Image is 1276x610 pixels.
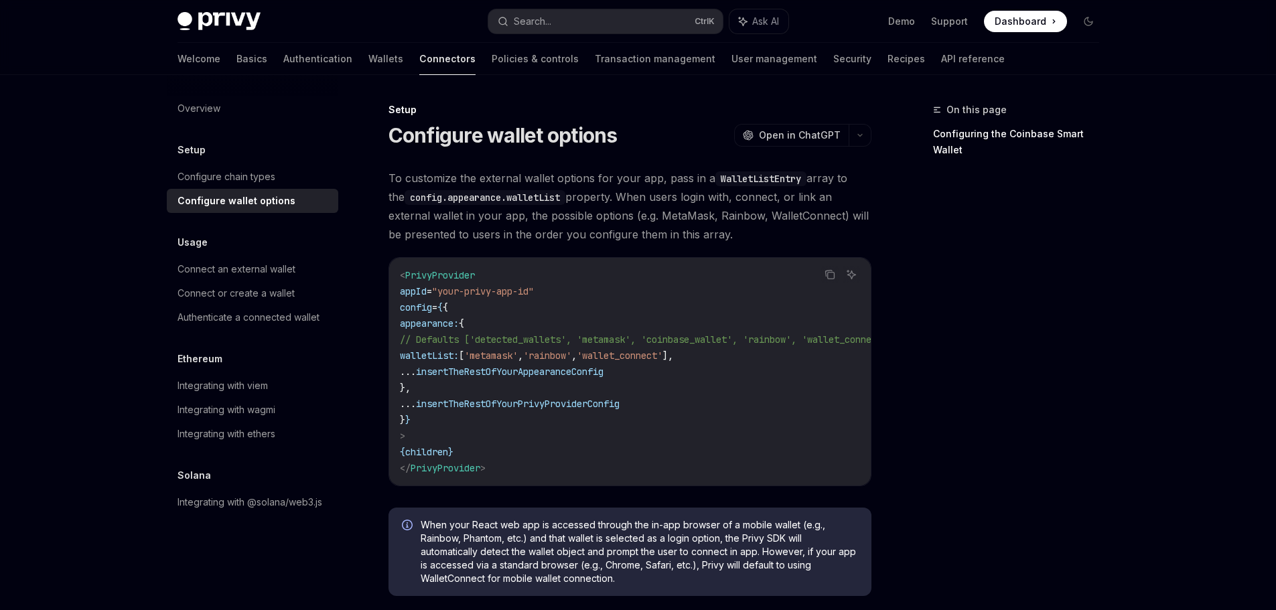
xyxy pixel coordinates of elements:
[421,518,858,585] span: When your React web app is accessed through the in-app browser of a mobile wallet (e.g., Rainbow,...
[178,467,211,483] h5: Solana
[518,350,523,362] span: ,
[432,285,534,297] span: "your-privy-app-id"
[236,43,267,75] a: Basics
[178,494,322,510] div: Integrating with @solana/web3.js
[933,123,1110,161] a: Configuring the Coinbase Smart Wallet
[400,382,411,394] span: },
[888,15,915,28] a: Demo
[984,11,1067,32] a: Dashboard
[437,301,443,313] span: {
[427,285,432,297] span: =
[167,257,338,281] a: Connect an external wallet
[178,261,295,277] div: Connect an external wallet
[400,398,416,410] span: ...
[178,142,206,158] h5: Setup
[432,301,437,313] span: =
[178,43,220,75] a: Welcome
[464,350,518,362] span: 'metamask'
[178,426,275,442] div: Integrating with ethers
[946,102,1007,118] span: On this page
[405,414,411,426] span: }
[571,350,577,362] span: ,
[480,462,486,474] span: >
[416,398,620,410] span: insertTheRestOfYourPrivyProviderConfig
[416,366,604,378] span: insertTheRestOfYourAppearanceConfig
[178,193,295,209] div: Configure wallet options
[941,43,1005,75] a: API reference
[731,43,817,75] a: User management
[167,189,338,213] a: Configure wallet options
[577,350,662,362] span: 'wallet_connect'
[178,169,275,185] div: Configure chain types
[459,350,464,362] span: [
[400,350,459,362] span: walletList:
[167,422,338,446] a: Integrating with ethers
[400,269,405,281] span: <
[178,285,295,301] div: Connect or create a wallet
[492,43,579,75] a: Policies & controls
[167,96,338,121] a: Overview
[1078,11,1099,32] button: Toggle dark mode
[402,520,415,533] svg: Info
[167,374,338,398] a: Integrating with viem
[400,462,411,474] span: </
[178,378,268,394] div: Integrating with viem
[400,366,416,378] span: ...
[400,446,405,458] span: {
[695,16,715,27] span: Ctrl K
[388,123,618,147] h1: Configure wallet options
[411,462,480,474] span: PrivyProvider
[167,281,338,305] a: Connect or create a wallet
[178,402,275,418] div: Integrating with wagmi
[405,190,565,205] code: config.appearance.walletList
[388,103,871,117] div: Setup
[368,43,403,75] a: Wallets
[400,414,405,426] span: }
[419,43,476,75] a: Connectors
[595,43,715,75] a: Transaction management
[729,9,788,33] button: Ask AI
[931,15,968,28] a: Support
[833,43,871,75] a: Security
[178,309,320,325] div: Authenticate a connected wallet
[400,430,405,442] span: >
[821,266,839,283] button: Copy the contents from the code block
[400,317,459,329] span: appearance:
[400,285,427,297] span: appId
[523,350,571,362] span: 'rainbow'
[995,15,1046,28] span: Dashboard
[167,398,338,422] a: Integrating with wagmi
[448,446,453,458] span: }
[400,301,432,313] span: config
[715,171,806,186] code: WalletListEntry
[178,12,261,31] img: dark logo
[167,305,338,329] a: Authenticate a connected wallet
[178,100,220,117] div: Overview
[459,317,464,329] span: {
[888,43,925,75] a: Recipes
[514,13,551,29] div: Search...
[488,9,723,33] button: Search...CtrlK
[662,350,673,362] span: ],
[167,165,338,189] a: Configure chain types
[734,124,849,147] button: Open in ChatGPT
[752,15,779,28] span: Ask AI
[178,234,208,250] h5: Usage
[178,351,222,367] h5: Ethereum
[388,169,871,244] span: To customize the external wallet options for your app, pass in a array to the property. When user...
[443,301,448,313] span: {
[283,43,352,75] a: Authentication
[843,266,860,283] button: Ask AI
[405,446,448,458] span: children
[759,129,841,142] span: Open in ChatGPT
[400,333,893,346] span: // Defaults ['detected_wallets', 'metamask', 'coinbase_wallet', 'rainbow', 'wallet_connect']
[167,490,338,514] a: Integrating with @solana/web3.js
[405,269,475,281] span: PrivyProvider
